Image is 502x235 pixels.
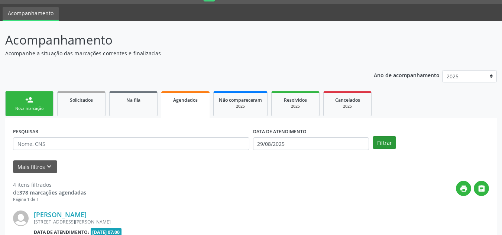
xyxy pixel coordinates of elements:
[335,97,360,103] span: Cancelados
[284,97,307,103] span: Resolvidos
[19,189,86,196] strong: 378 marcações agendadas
[173,97,198,103] span: Agendados
[45,163,53,171] i: keyboard_arrow_down
[11,106,48,111] div: Nova marcação
[13,126,38,137] label: PESQUISAR
[219,97,262,103] span: Não compareceram
[460,185,468,193] i: print
[126,97,140,103] span: Na fila
[219,104,262,109] div: 2025
[5,49,349,57] p: Acompanhe a situação das marcações correntes e finalizadas
[474,181,489,196] button: 
[13,189,86,196] div: de
[5,31,349,49] p: Acompanhamento
[34,219,378,225] div: [STREET_ADDRESS][PERSON_NAME]
[329,104,366,109] div: 2025
[70,97,93,103] span: Solicitados
[456,181,471,196] button: print
[34,210,87,219] a: [PERSON_NAME]
[374,70,440,79] p: Ano de acompanhamento
[3,7,59,21] a: Acompanhamento
[373,136,396,149] button: Filtrar
[253,137,369,150] input: Selecione um intervalo
[253,126,307,137] label: DATA DE ATENDIMENTO
[13,196,86,203] div: Página 1 de 1
[13,181,86,189] div: 4 itens filtrados
[13,160,57,173] button: Mais filtroskeyboard_arrow_down
[13,137,249,150] input: Nome, CNS
[277,104,314,109] div: 2025
[477,185,486,193] i: 
[25,96,33,104] div: person_add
